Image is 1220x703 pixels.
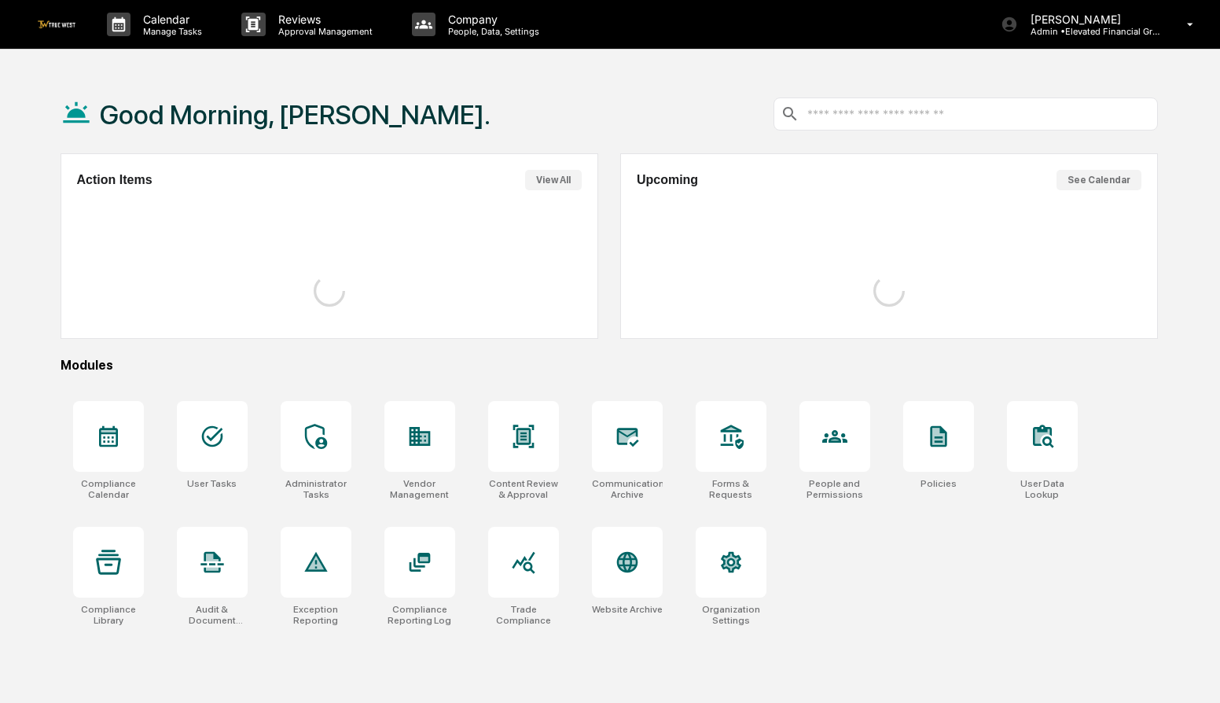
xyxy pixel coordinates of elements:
[38,20,75,28] img: logo
[921,478,957,489] div: Policies
[384,604,455,626] div: Compliance Reporting Log
[177,604,248,626] div: Audit & Document Logs
[435,26,547,37] p: People, Data, Settings
[187,478,237,489] div: User Tasks
[130,13,210,26] p: Calendar
[1056,170,1141,190] button: See Calendar
[77,173,152,187] h2: Action Items
[799,478,870,500] div: People and Permissions
[266,26,380,37] p: Approval Management
[73,478,144,500] div: Compliance Calendar
[592,604,663,615] div: Website Archive
[266,13,380,26] p: Reviews
[1018,26,1164,37] p: Admin • Elevated Financial Group
[696,478,766,500] div: Forms & Requests
[1018,13,1164,26] p: [PERSON_NAME]
[525,170,582,190] button: View All
[592,478,663,500] div: Communications Archive
[281,604,351,626] div: Exception Reporting
[435,13,547,26] p: Company
[73,604,144,626] div: Compliance Library
[696,604,766,626] div: Organization Settings
[384,478,455,500] div: Vendor Management
[488,478,559,500] div: Content Review & Approval
[1007,478,1078,500] div: User Data Lookup
[488,604,559,626] div: Trade Compliance
[61,358,1159,373] div: Modules
[637,173,698,187] h2: Upcoming
[281,478,351,500] div: Administrator Tasks
[130,26,210,37] p: Manage Tasks
[100,99,491,131] h1: Good Morning, [PERSON_NAME].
